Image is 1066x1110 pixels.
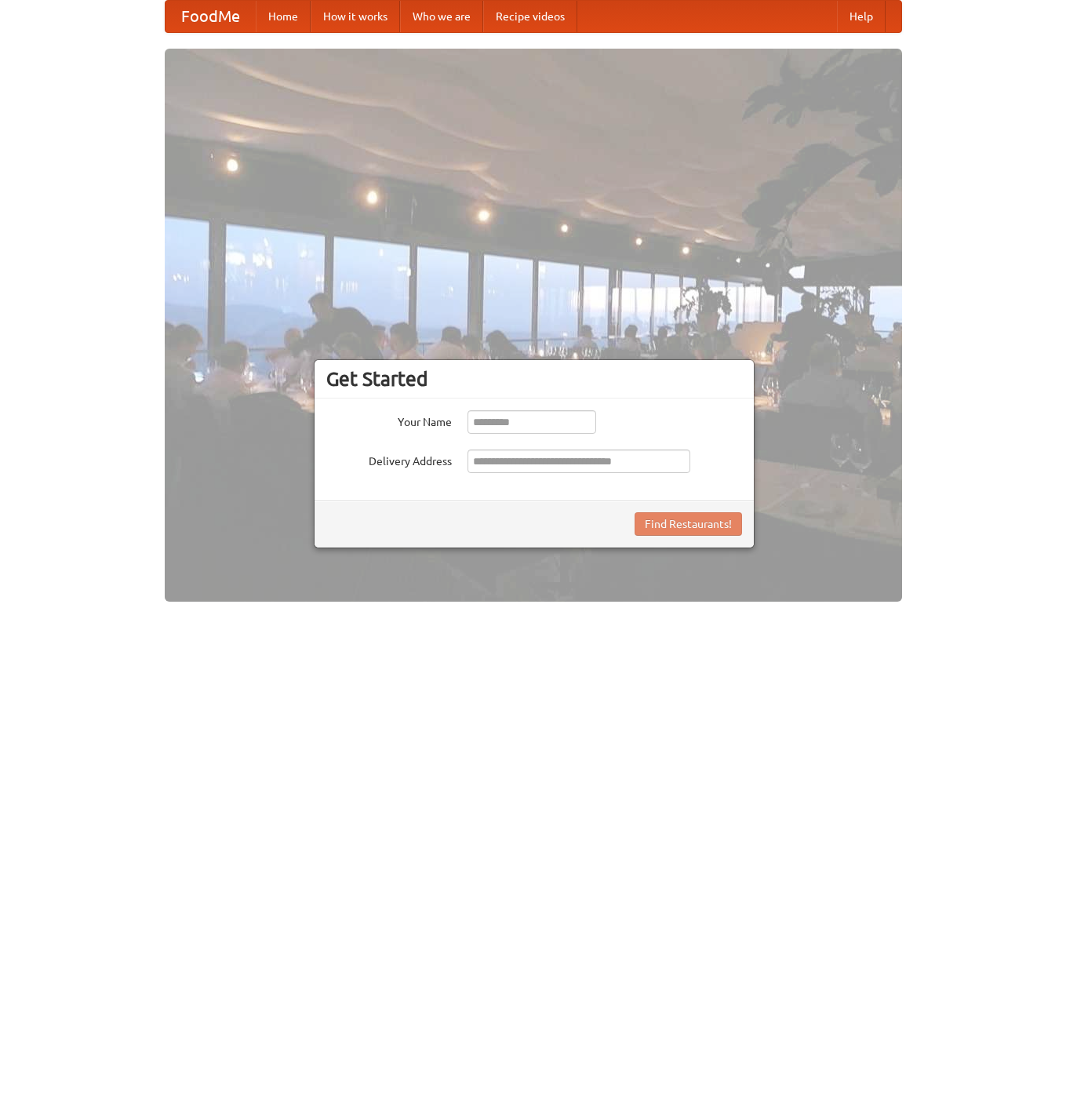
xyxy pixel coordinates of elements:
[311,1,400,32] a: How it works
[400,1,483,32] a: Who we are
[837,1,886,32] a: Help
[326,367,742,391] h3: Get Started
[256,1,311,32] a: Home
[635,512,742,536] button: Find Restaurants!
[166,1,256,32] a: FoodMe
[483,1,577,32] a: Recipe videos
[326,449,452,469] label: Delivery Address
[326,410,452,430] label: Your Name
